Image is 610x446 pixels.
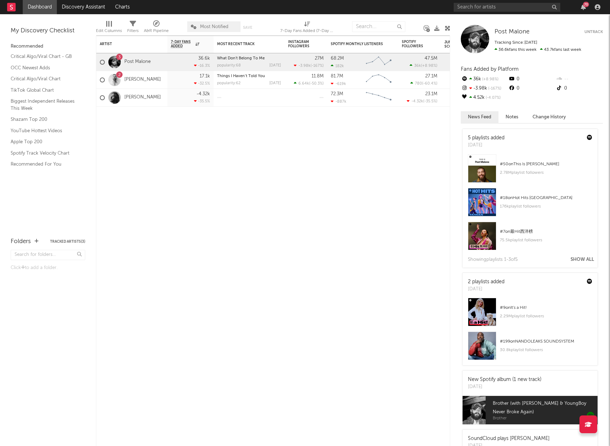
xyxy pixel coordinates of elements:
a: Critical Algo/Viral Chart - GB [11,53,78,60]
div: 23.1M [425,92,437,96]
a: What Don't Belong To Me [217,57,265,60]
div: 4.52k [461,93,508,102]
span: -35.5 % [424,100,436,103]
button: 70 [581,4,586,10]
span: -4.32k [411,100,423,103]
div: New Spotify album (1 new track) [468,376,541,383]
div: # 18 on Hot Hits [GEOGRAPHIC_DATA] [500,194,592,202]
div: 70 [583,2,589,7]
span: +8.98 % [481,77,498,81]
div: 7-Day Fans Added (7-Day Fans Added) [280,27,334,35]
a: #50onThis Is [PERSON_NAME]2.78Mplaylist followers [463,154,598,188]
div: -32.5 % [194,81,210,86]
div: 20.0 [444,93,473,102]
div: [DATE] [269,81,281,85]
div: My Discovery Checklist [11,27,85,35]
div: popularity: 68 [217,64,241,68]
div: Instagram Followers [288,40,313,48]
div: [DATE] [468,383,541,391]
a: YouTube Hottest Videos [11,127,78,135]
div: [DATE] [468,286,506,293]
div: 17.1k [200,74,210,79]
a: Spotify Track Velocity Chart [11,149,78,157]
a: #7on最Hit西洋榜75.5kplaylist followers [463,222,598,256]
div: Filters [127,27,139,35]
a: Post Malone [495,28,529,36]
div: -619k [331,81,346,86]
a: OCC Newest Adds [11,64,78,72]
a: #18onHot Hits [GEOGRAPHIC_DATA]176kplaylist followers [463,188,598,222]
div: Edit Columns [96,18,122,38]
div: # 7 on 最Hit西洋榜 [500,227,592,236]
div: Click to add a folder. [11,264,85,272]
div: 30.8k playlist followers [500,346,592,354]
div: Artist [100,42,153,46]
button: Untrack [584,28,603,36]
div: Spotify Followers [402,40,427,48]
div: A&R Pipeline [144,18,169,38]
div: -887k [331,99,346,104]
span: 6.64k [298,82,309,86]
span: 43.7k fans last week [495,48,581,52]
div: Edit Columns [96,27,122,35]
div: -35.5 % [194,99,210,103]
div: 81.7M [331,74,343,79]
span: 36.6k fans this week [495,48,536,52]
a: TikTok Global Chart [11,86,78,94]
div: 11.8M [312,74,324,79]
div: 72.3M [331,92,343,96]
span: -167 % [487,87,501,91]
div: Jump Score [444,40,462,49]
input: Search... [352,21,405,32]
a: Shazam Top 200 [11,115,78,123]
div: 47.5M [425,56,437,61]
div: Most Recent Track [217,42,270,46]
div: Spotify Monthly Listeners [331,42,384,46]
div: 68.2M [331,56,344,61]
a: #199onNANDOLEAKS SOUNDSYSTEM30.8kplaylist followers [463,332,598,365]
span: -60.4 % [423,82,436,86]
span: Brother [493,417,598,421]
div: ( ) [294,63,324,68]
div: ( ) [407,99,437,103]
button: Save [243,26,252,29]
div: -3.98k [461,84,508,93]
div: Showing playlist s 1- 3 of 5 [468,256,518,264]
div: # 50 on This Is [PERSON_NAME] [500,160,592,168]
span: -50.3 % [310,82,323,86]
svg: Chart title [363,71,395,89]
div: [DATE] [468,142,506,149]
div: [DATE] [269,64,281,68]
input: Search for folders... [11,250,85,260]
div: Filters [127,18,139,38]
div: Recommended [11,42,85,51]
div: 36.6k [198,56,210,61]
button: Notes [498,111,525,123]
div: 35.5 [444,58,473,66]
span: +8.98 % [422,64,436,68]
span: Tracking Since: [DATE] [495,41,537,45]
div: 0 [556,84,603,93]
button: Change History [525,111,573,123]
button: Tracked Artists(3) [50,240,85,243]
div: ( ) [410,63,437,68]
div: 2.78M playlist followers [500,168,592,177]
button: Show All [571,257,594,262]
div: -4.32k [196,92,210,96]
span: -4.07 % [485,96,501,100]
div: # 9 on It's a Hit! [500,303,592,312]
span: Post Malone [495,29,529,35]
div: ( ) [410,81,437,86]
span: 780 [415,82,422,86]
a: Apple Top 200 [11,138,78,146]
span: 7-Day Fans Added [171,40,194,48]
a: #9onIt's a Hit!2.29Mplaylist followers [463,298,598,332]
div: -16.3 % [194,63,210,68]
div: 176k playlist followers [500,202,592,211]
div: Folders [11,237,31,246]
div: What Don't Belong To Me [217,57,281,60]
button: News Feed [461,111,498,123]
input: Search for artists [454,3,560,12]
span: 36k [414,64,421,68]
div: 7-Day Fans Added (7-Day Fans Added) [280,18,334,38]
